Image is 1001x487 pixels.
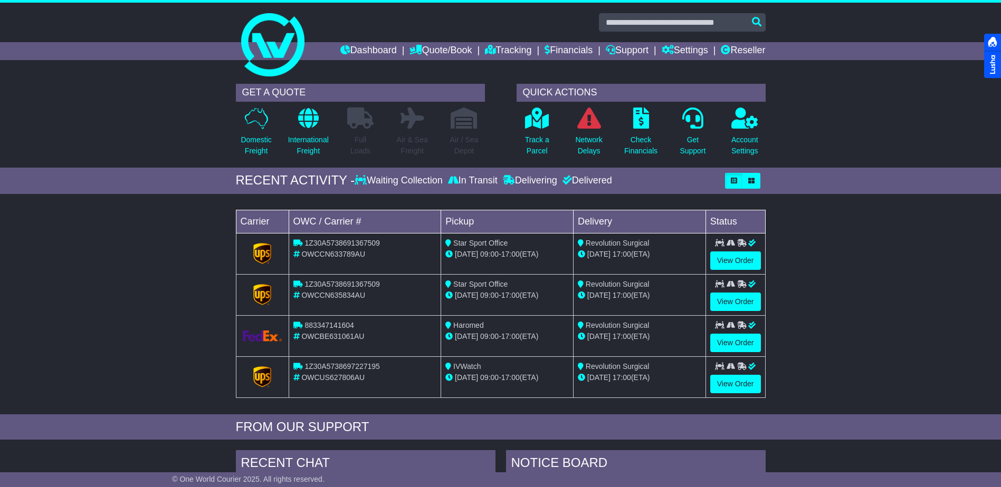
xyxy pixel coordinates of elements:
[480,291,499,299] span: 09:00
[355,175,445,187] div: Waiting Collection
[301,332,364,340] span: OWCBE631061AU
[304,280,379,288] span: 1Z30A5738691367509
[236,84,485,102] div: GET A QUOTE
[450,134,479,157] p: Air / Sea Depot
[445,372,569,383] div: - (ETA)
[445,331,569,342] div: - (ETA)
[501,250,520,258] span: 17:00
[731,107,759,162] a: AccountSettings
[236,420,766,435] div: FROM OUR SUPPORT
[506,450,766,479] div: NOTICE BOARD
[253,284,271,305] img: GetCarrierServiceLogo
[578,331,701,342] div: (ETA)
[455,332,478,340] span: [DATE]
[501,373,520,382] span: 17:00
[587,291,611,299] span: [DATE]
[587,373,611,382] span: [DATE]
[301,373,365,382] span: OWCUS627806AU
[301,250,365,258] span: OWCCN633789AU
[525,134,549,157] p: Track a Parcel
[573,210,706,233] td: Delivery
[445,175,500,187] div: In Transit
[340,42,397,60] a: Dashboard
[587,250,611,258] span: [DATE]
[288,107,329,162] a: InternationalFreight
[241,134,271,157] p: Domestic Freight
[710,375,761,393] a: View Order
[288,134,329,157] p: International Freight
[679,107,706,162] a: GetSupport
[240,107,272,162] a: DomesticFreight
[445,290,569,301] div: - (ETA)
[397,134,428,157] p: Air & Sea Freight
[304,239,379,247] span: 1Z30A5738691367509
[453,362,481,371] span: IVWatch
[721,42,765,60] a: Reseller
[501,332,520,340] span: 17:00
[243,330,282,342] img: GetCarrierServiceLogo
[613,291,631,299] span: 17:00
[586,239,650,247] span: Revolution Surgical
[545,42,593,60] a: Financials
[624,134,657,157] p: Check Financials
[731,134,758,157] p: Account Settings
[236,173,355,188] div: RECENT ACTIVITY -
[301,291,365,299] span: OWCCN635834AU
[236,450,495,479] div: RECENT CHAT
[613,250,631,258] span: 17:00
[517,84,766,102] div: QUICK ACTIONS
[586,280,650,288] span: Revolution Surgical
[575,107,603,162] a: NetworkDelays
[578,372,701,383] div: (ETA)
[606,42,649,60] a: Support
[409,42,472,60] a: Quote/Book
[613,373,631,382] span: 17:00
[710,251,761,270] a: View Order
[453,239,508,247] span: Star Sport Office
[706,210,765,233] td: Status
[586,362,650,371] span: Revolution Surgical
[485,42,531,60] a: Tracking
[501,291,520,299] span: 17:00
[587,332,611,340] span: [DATE]
[578,290,701,301] div: (ETA)
[560,175,612,187] div: Delivered
[445,249,569,260] div: - (ETA)
[525,107,550,162] a: Track aParcel
[172,475,325,483] span: © One World Courier 2025. All rights reserved.
[304,321,354,329] span: 883347141604
[441,210,574,233] td: Pickup
[453,280,508,288] span: Star Sport Office
[480,373,499,382] span: 09:00
[253,366,271,387] img: GetCarrierServiceLogo
[304,362,379,371] span: 1Z30A5738697227195
[575,134,602,157] p: Network Delays
[455,250,478,258] span: [DATE]
[662,42,708,60] a: Settings
[710,293,761,311] a: View Order
[289,210,441,233] td: OWC / Carrier #
[624,107,658,162] a: CheckFinancials
[500,175,560,187] div: Delivering
[480,332,499,340] span: 09:00
[236,210,289,233] td: Carrier
[480,250,499,258] span: 09:00
[578,249,701,260] div: (ETA)
[680,134,706,157] p: Get Support
[613,332,631,340] span: 17:00
[710,334,761,352] a: View Order
[455,291,478,299] span: [DATE]
[347,134,374,157] p: Full Loads
[455,373,478,382] span: [DATE]
[453,321,484,329] span: Haromed
[253,243,271,264] img: GetCarrierServiceLogo
[586,321,650,329] span: Revolution Surgical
